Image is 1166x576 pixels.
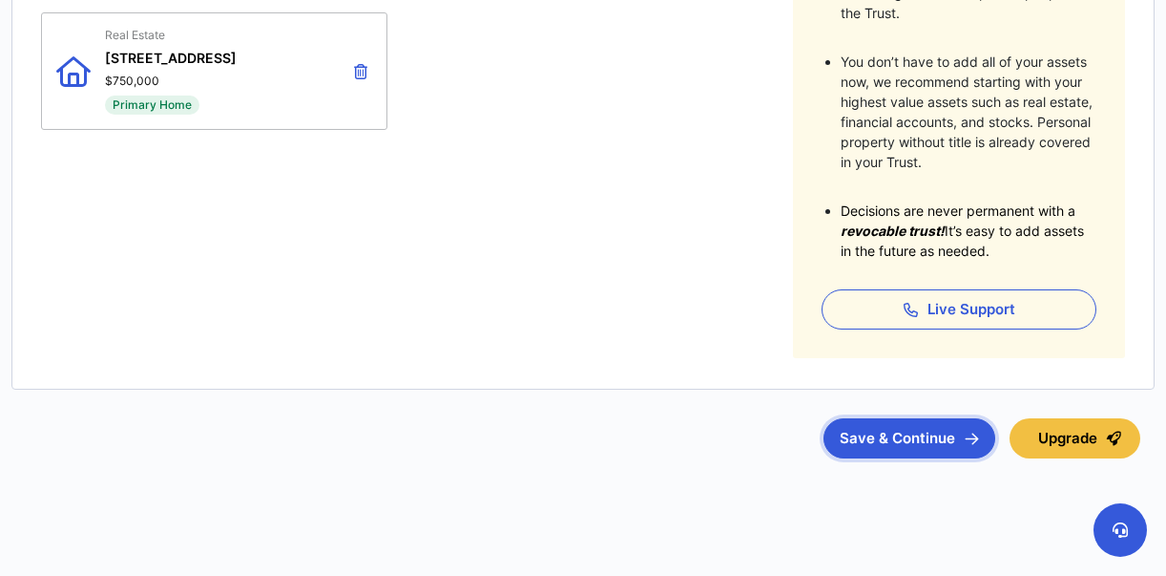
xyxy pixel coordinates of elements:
[841,52,1096,172] li: You don’t have to add all of your assets now, we recommend starting with your highest value asset...
[105,50,237,66] span: [STREET_ADDRESS]
[822,289,1096,330] button: Live Support
[105,96,199,115] span: Primary Home
[105,28,237,42] span: Real Estate
[841,223,945,239] span: revocable trust!
[105,74,237,88] span: $750,000
[823,418,995,459] button: Save & Continue
[841,203,1084,259] span: Decisions are never permanent with a It’s easy to add assets in the future as needed.
[1010,418,1140,459] button: Upgrade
